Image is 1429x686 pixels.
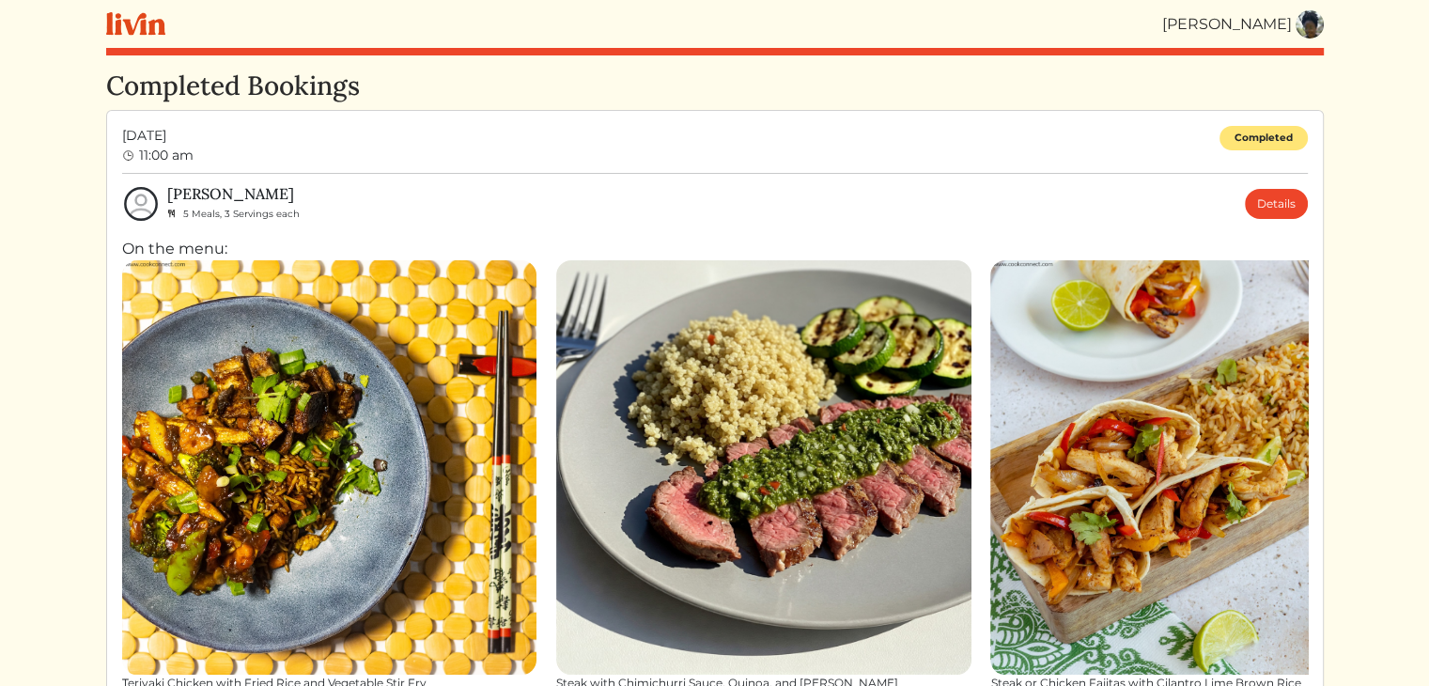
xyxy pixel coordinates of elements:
h6: [PERSON_NAME] [167,185,300,203]
a: Details [1245,189,1308,219]
img: Steak or Chicken Fajitas with Cilantro Lime Brown Rice [990,260,1406,676]
img: profile-circle-6dcd711754eaac681cb4e5fa6e5947ecf152da99a3a386d1f417117c42b37ef2.svg [122,185,160,223]
img: clock-b05ee3d0f9935d60bc54650fc25b6257a00041fd3bdc39e3e98414568feee22d.svg [122,149,135,163]
span: 5 Meals, 3 Servings each [183,208,300,220]
img: livin-logo-a0d97d1a881af30f6274990eb6222085a2533c92bbd1e4f22c21b4f0d0e3210c.svg [106,12,165,36]
img: fork_knife_small-8e8c56121c6ac9ad617f7f0151facf9cb574b427d2b27dceffcaf97382ddc7e7.svg [167,209,176,218]
span: 11:00 am [139,147,194,164]
img: Teriyaki Chicken with Fried Rice and Vegetable Stir Fry [122,260,537,676]
h3: Completed Bookings [106,70,1324,102]
img: Steak with Chimichurri Sauce, Quinoa, and Zucchini [556,260,971,676]
span: [DATE] [122,126,194,146]
div: [PERSON_NAME] [1162,13,1292,36]
img: 0c651e5241451c33c9f4bdbe9fca07fd [1296,10,1324,39]
div: Completed [1219,126,1308,151]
